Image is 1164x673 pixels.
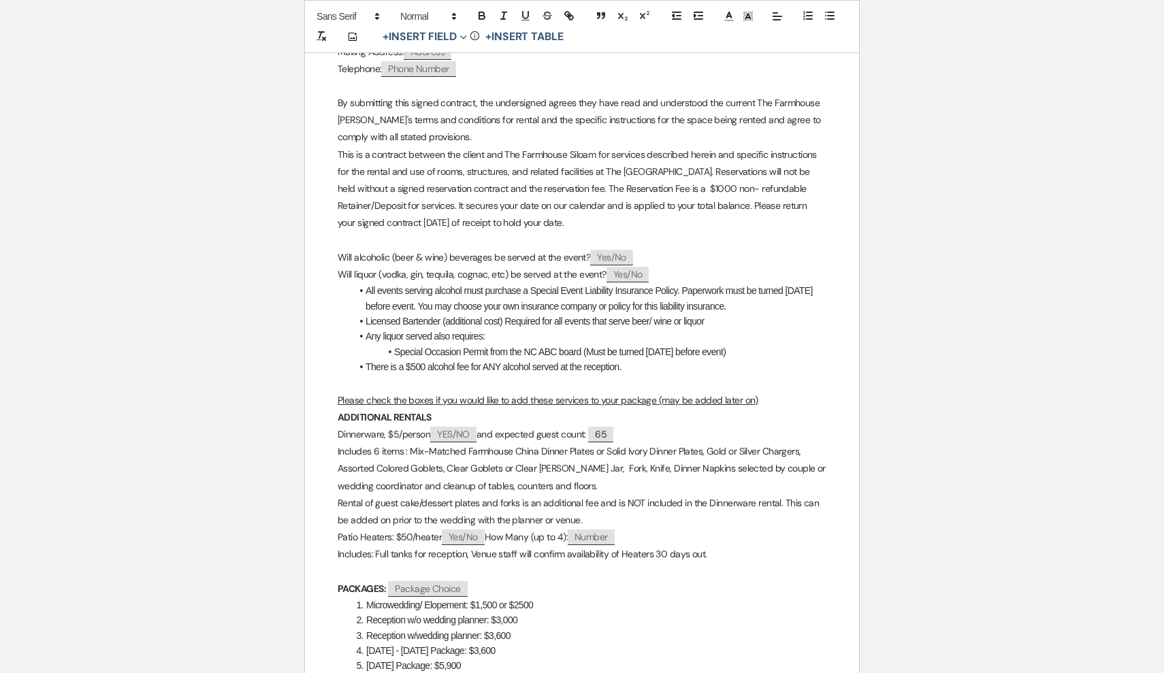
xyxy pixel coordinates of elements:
[338,495,826,529] p: Rental of guest cake/dessert plates and forks is an additional fee and is NOT included in the Din...
[338,394,758,406] u: Please check the boxes if you would like to add these services to your package (may be added late...
[739,8,758,24] span: Text Background Color
[338,95,826,146] p: By submitting this signed contract, the undersigned agrees they have read and understood the curr...
[381,61,455,77] span: Phone Number
[351,359,826,374] li: There is a $500 alcohol fee for ANY alcohol served at the reception.
[338,426,826,443] p: Dinnerware, $5/person and expected guest count:
[383,31,389,42] span: +
[430,427,476,442] span: YES/NO
[338,529,826,546] p: Patio Heaters: $50/heater How Many (up to 4):
[352,658,826,673] li: [DATE] Package: $5,900
[442,529,485,545] span: Yes/No
[352,612,826,627] li: Reception w/o wedding planner: $3,000
[394,8,461,24] span: Header Formats
[338,266,826,283] p: Will liquor (vodka, gin, tequila, cognac, etc) be served at the event?
[590,250,633,265] span: Yes/No
[485,31,491,42] span: +
[404,44,451,60] span: Address
[607,267,649,282] span: Yes/No
[351,344,826,359] li: Special Occasion Permit from the NC ABC board (Must be turned [DATE] before event)
[378,29,472,45] button: Insert Field
[338,61,826,78] p: Telephone:
[768,8,787,24] span: Alignment
[338,582,386,595] strong: PACKAGES:
[338,146,826,232] p: This is a contract between the client and The Farmhouse Siloam for services described herein and ...
[352,628,826,643] li: Reception w/wedding planner: $3,600
[338,411,432,423] strong: ADDITIONAL RENTALS
[352,643,826,658] li: [DATE] - [DATE] Package: $3,600
[481,29,568,45] button: +Insert Table
[352,597,826,612] li: Microwedding/ Elopement: $1,500 or $2500
[338,443,826,495] p: Includes 6 items : Mix-Matched Farmhouse China Dinner Plates or Solid Ivory Dinner Plates, Gold o...
[351,329,826,344] li: Any liquor served also requires:
[388,581,467,597] span: Package Choice
[351,314,826,329] li: Licensed Bartender (additional cost) Required for all events that serve beer/ wine or liquor
[720,8,739,24] span: Text Color
[568,529,615,545] span: Number
[351,283,826,314] li: All events serving alcohol must purchase a Special Event Liability Insurance Policy. Paperwork mu...
[338,546,826,563] p: Includes: Full tanks for reception, Venue staff will confirm availability of Heaters 30 days out.
[338,249,826,266] p: Will alcoholic (beer & wine) beverages be served at the event?
[588,427,613,442] span: 65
